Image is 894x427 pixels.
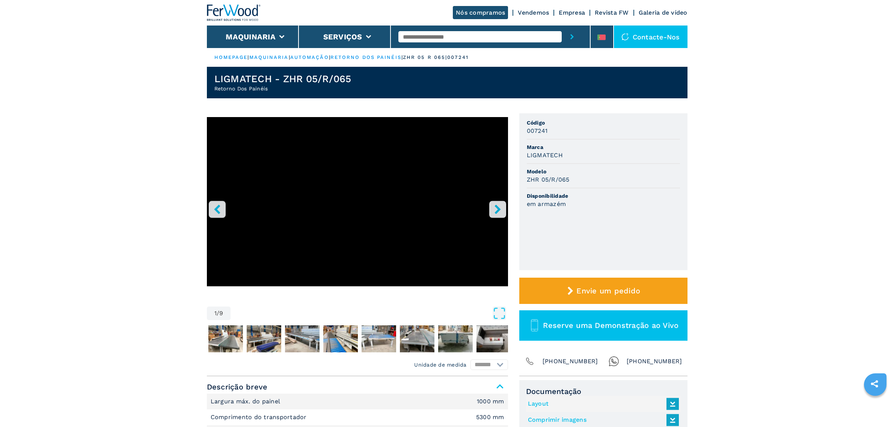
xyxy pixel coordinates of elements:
[621,33,629,41] img: Contacte-nos
[437,324,474,354] button: Go to Slide 8
[214,85,351,92] h2: Retorno Dos Painéis
[249,54,289,60] a: maquinaria
[414,361,466,368] em: Unidade de medida
[595,9,629,16] a: Revista FW
[322,324,359,354] button: Go to Slide 5
[360,324,398,354] button: Go to Slide 6
[609,356,619,367] img: Whatsapp
[217,310,219,316] span: /
[283,324,321,354] button: Go to Slide 4
[489,201,506,218] button: right-button
[526,387,681,396] span: Documentação
[208,325,243,352] img: 30e83107170c9bdcab7adbda30a4029c
[543,321,678,330] span: Reserve uma Demonstração ao Vivo
[226,32,276,41] button: Maquinaria
[247,325,281,352] img: bc4cb5a757aa090b68a47489fed7dc3a
[527,192,680,200] span: Disponibilidade
[543,356,598,367] span: [PHONE_NUMBER]
[518,9,549,16] a: Vendemos
[362,325,396,352] img: 09a84303d69c968870841ebf716be239
[614,26,687,48] div: Contacte-nos
[219,310,223,316] span: 9
[323,325,358,352] img: bf6726374cdb5508aea61cc43a2ee189
[527,168,680,175] span: Modelo
[323,32,362,41] button: Serviços
[528,414,675,426] a: Comprimir imagens
[214,54,248,60] a: HOMEPAGE
[207,117,508,286] iframe: Ritorno pannelli in azione - LIGMATECH ZHR 05/R/065 - Ferwoodgroup - 007241
[527,119,680,126] span: Código
[562,26,582,48] button: submit-button
[398,324,436,354] button: Go to Slide 7
[627,356,682,367] span: [PHONE_NUMBER]
[519,278,687,304] button: Envie um pedido
[289,54,290,60] span: |
[453,6,508,19] a: Nós compramos
[639,9,687,16] a: Galeria de vídeo
[329,54,330,60] span: |
[290,54,329,60] a: automação
[527,151,563,159] h3: LIGMATECH
[245,324,283,354] button: Go to Slide 3
[475,324,513,354] button: Go to Slide 9
[438,325,473,352] img: 466c0cc70dddf0bbb100b04785cfe14f
[232,307,506,320] button: Open Fullscreen
[207,380,508,394] span: Descrição breve
[207,324,244,354] button: Go to Slide 2
[865,374,884,393] a: sharethis
[476,325,511,352] img: a2f59cde26513593519d8cc203213042
[207,324,508,354] nav: Thumbnail Navigation
[525,356,535,367] img: Phone
[447,54,469,61] p: 007241
[527,143,680,151] span: Marca
[401,54,403,60] span: |
[862,393,888,421] iframe: Chat
[207,5,261,21] img: Ferwood
[528,398,675,410] a: Layout
[214,73,351,85] h1: LIGMATECH - ZHR 05/R/065
[476,414,504,420] em: 5300 mm
[477,398,504,404] em: 1000 mm
[214,310,217,316] span: 1
[211,397,282,406] p: Largura máx. do painel
[403,54,447,61] p: zhr 05 r 065 |
[559,9,585,16] a: Empresa
[247,54,249,60] span: |
[211,413,309,421] p: Comprimento do transportador
[209,201,226,218] button: left-button
[285,325,320,352] img: c67fd3477b3f5165452aa482e7e120e2
[576,286,640,295] span: Envie um pedido
[207,117,508,299] div: Go to Slide 1
[527,175,570,184] h3: ZHR 05/R/065
[519,310,687,341] button: Reserve uma Demonstração ao Vivo
[400,325,434,352] img: 22896968381ff92deea6989588690748
[527,126,548,135] h3: 007241
[527,200,566,208] h3: em armazém
[330,54,401,60] a: retorno dos painéis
